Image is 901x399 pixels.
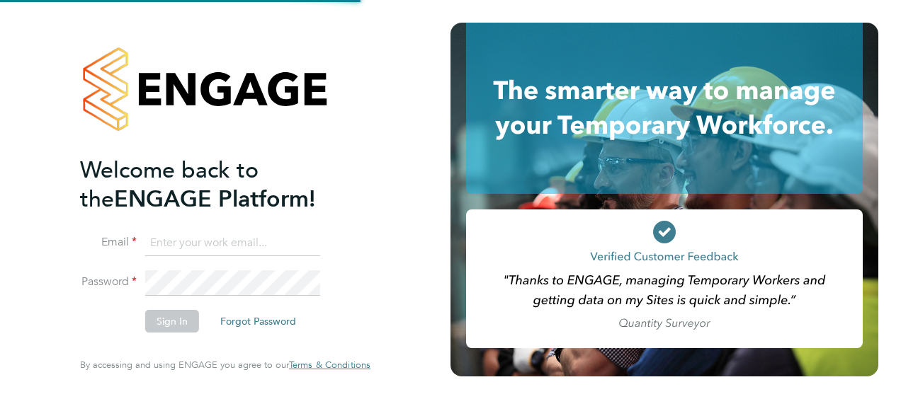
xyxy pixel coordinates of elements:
span: Welcome back to the [80,156,259,213]
h2: ENGAGE Platform! [80,156,356,214]
label: Password [80,274,137,289]
button: Forgot Password [209,310,307,332]
span: By accessing and using ENGAGE you agree to our [80,359,370,371]
label: Email [80,235,137,250]
button: Sign In [145,310,199,332]
a: Terms & Conditions [289,359,370,371]
input: Enter your work email... [145,231,320,256]
span: Terms & Conditions [289,359,370,371]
